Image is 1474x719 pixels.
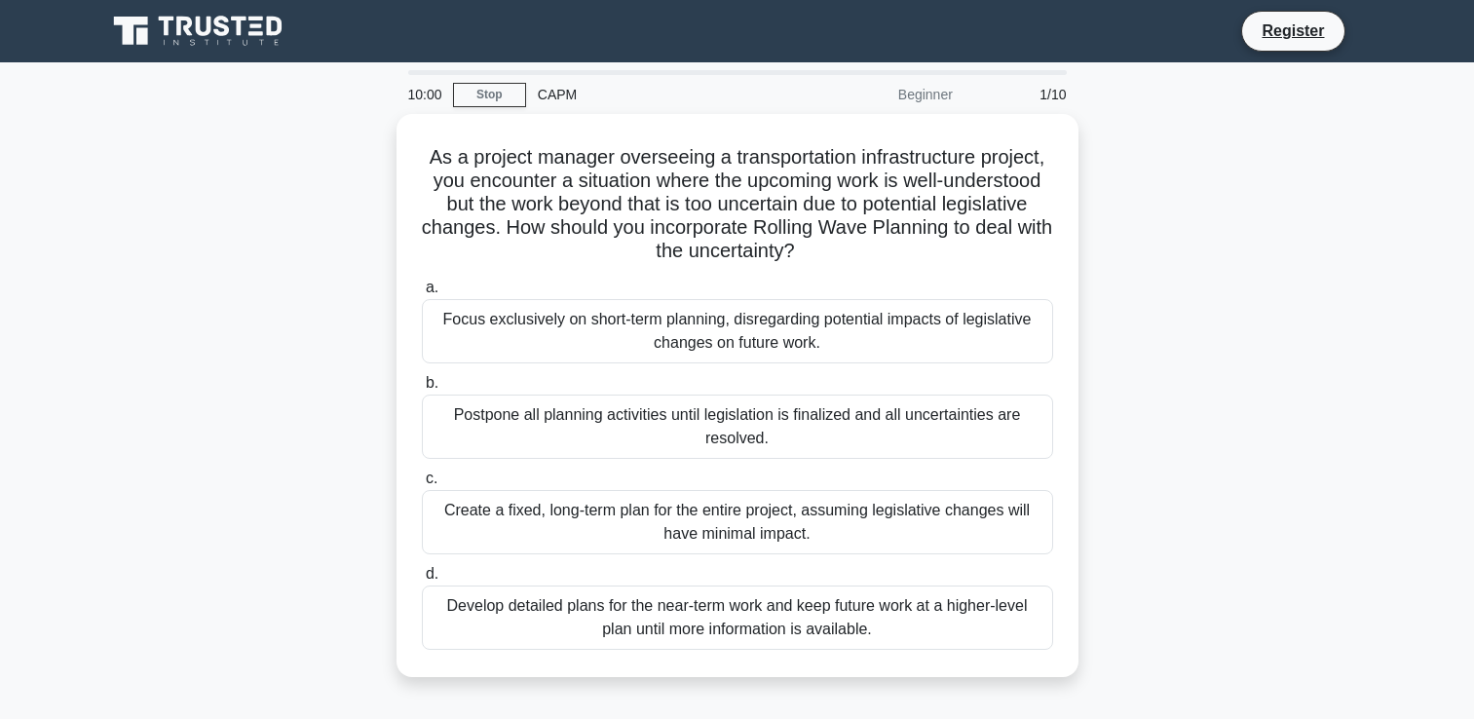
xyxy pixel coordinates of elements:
div: Postpone all planning activities until legislation is finalized and all uncertainties are resolved. [422,395,1053,459]
span: d. [426,565,438,582]
span: c. [426,470,437,486]
div: CAPM [526,75,794,114]
span: b. [426,374,438,391]
div: Create a fixed, long-term plan for the entire project, assuming legislative changes will have min... [422,490,1053,554]
a: Register [1250,19,1336,43]
h5: As a project manager overseeing a transportation infrastructure project, you encounter a situatio... [420,145,1055,264]
div: Beginner [794,75,964,114]
span: a. [426,279,438,295]
div: Focus exclusively on short-term planning, disregarding potential impacts of legislative changes o... [422,299,1053,363]
div: 10:00 [397,75,453,114]
a: Stop [453,83,526,107]
div: Develop detailed plans for the near-term work and keep future work at a higher-level plan until m... [422,586,1053,650]
div: 1/10 [964,75,1078,114]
